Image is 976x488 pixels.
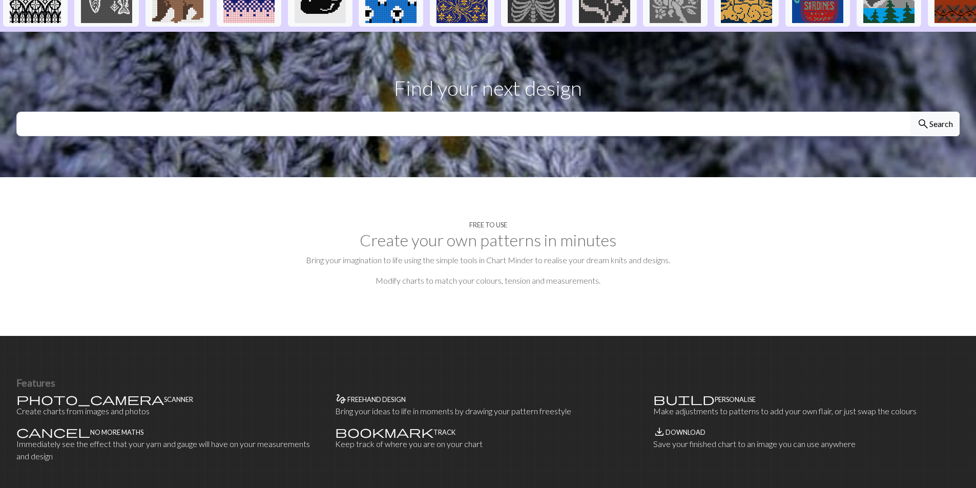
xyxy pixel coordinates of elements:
[469,221,507,229] h4: Free to use
[16,392,164,406] span: photo_camera
[433,429,455,436] h4: Track
[164,396,193,404] h4: Scanner
[666,429,705,436] h4: Download
[90,429,143,436] h4: No more maths
[16,405,323,417] p: Create charts from images and photos
[16,73,960,103] p: Find your next design
[715,396,756,404] h4: Personalise
[653,392,715,406] span: build
[16,438,323,462] p: Immediately see the effect that your yarn and gauge will have on your measurements and design
[335,392,347,406] span: gesture
[335,425,433,439] span: bookmark
[653,425,666,439] span: save_alt
[335,405,641,417] p: Bring your ideas to life in moments by drawing your pattern freestyle
[653,438,960,450] p: Save your finished chart to an image you can use anywhere
[16,254,960,266] p: Bring your imagination to life using the simple tools in Chart Minder to realise your dream knits...
[16,230,960,250] h2: Create your own patterns in minutes
[910,112,960,136] button: Search
[16,274,960,287] p: Modify charts to match your colours, tension and measurements.
[917,117,929,131] span: search
[653,405,960,417] p: Make adjustments to patterns to add your own flair, or just swap the colours
[347,396,406,404] h4: Freehand design
[16,425,90,439] span: cancel
[16,377,960,389] h3: Features
[335,438,641,450] p: Keep track of where you are on your chart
